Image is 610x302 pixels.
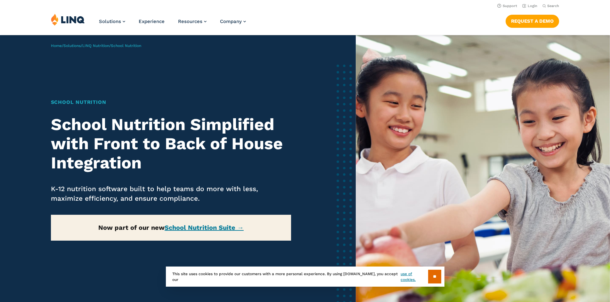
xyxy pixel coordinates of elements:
strong: Now part of our new [98,224,244,231]
a: School Nutrition Suite → [165,224,244,231]
a: Experience [139,19,165,24]
p: K-12 nutrition software built to help teams do more with less, maximize efficiency, and ensure co... [51,184,291,203]
a: Home [51,43,62,48]
a: LINQ Nutrition [82,43,109,48]
span: Solutions [99,19,121,24]
span: Company [220,19,242,24]
div: This site uses cookies to provide our customers with a more personal experience. By using [DOMAIN... [166,267,444,287]
button: Open Search Bar [542,4,559,8]
a: Login [522,4,537,8]
a: Request a Demo [506,15,559,27]
span: Search [547,4,559,8]
a: Resources [178,19,207,24]
span: Resources [178,19,202,24]
span: / / / [51,43,141,48]
a: use of cookies. [401,271,428,283]
a: Solutions [63,43,81,48]
h2: School Nutrition Simplified with Front to Back of House Integration [51,115,291,172]
a: Solutions [99,19,125,24]
span: School Nutrition [111,43,141,48]
a: Company [220,19,246,24]
nav: Primary Navigation [99,13,246,35]
nav: Button Navigation [506,13,559,27]
a: Support [497,4,517,8]
img: LINQ | K‑12 Software [51,13,85,26]
h1: School Nutrition [51,98,291,106]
